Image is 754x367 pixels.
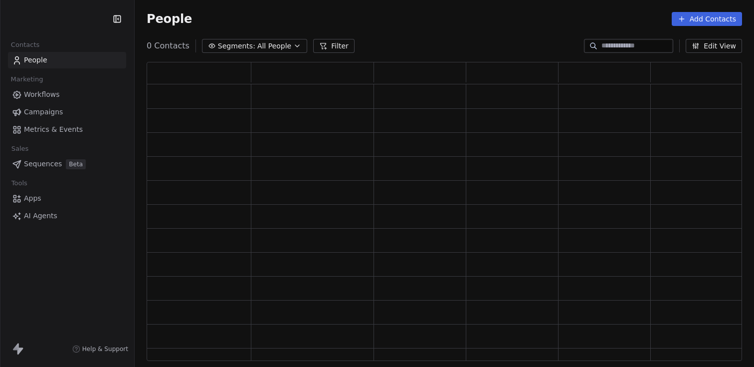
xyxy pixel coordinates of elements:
[147,40,189,52] span: 0 Contacts
[6,72,47,87] span: Marketing
[82,345,128,353] span: Help & Support
[24,124,83,135] span: Metrics & Events
[147,11,192,26] span: People
[8,86,126,103] a: Workflows
[24,107,63,117] span: Campaigns
[24,159,62,169] span: Sequences
[66,159,86,169] span: Beta
[7,141,33,156] span: Sales
[24,211,57,221] span: AI Agents
[72,345,128,353] a: Help & Support
[8,121,126,138] a: Metrics & Events
[672,12,742,26] button: Add Contacts
[6,37,44,52] span: Contacts
[7,176,31,191] span: Tools
[8,156,126,172] a: SequencesBeta
[24,55,47,65] span: People
[147,84,743,362] div: grid
[8,208,126,224] a: AI Agents
[313,39,355,53] button: Filter
[24,193,41,204] span: Apps
[8,104,126,120] a: Campaigns
[218,41,255,51] span: Segments:
[8,52,126,68] a: People
[8,190,126,207] a: Apps
[257,41,291,51] span: All People
[686,39,742,53] button: Edit View
[24,89,60,100] span: Workflows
